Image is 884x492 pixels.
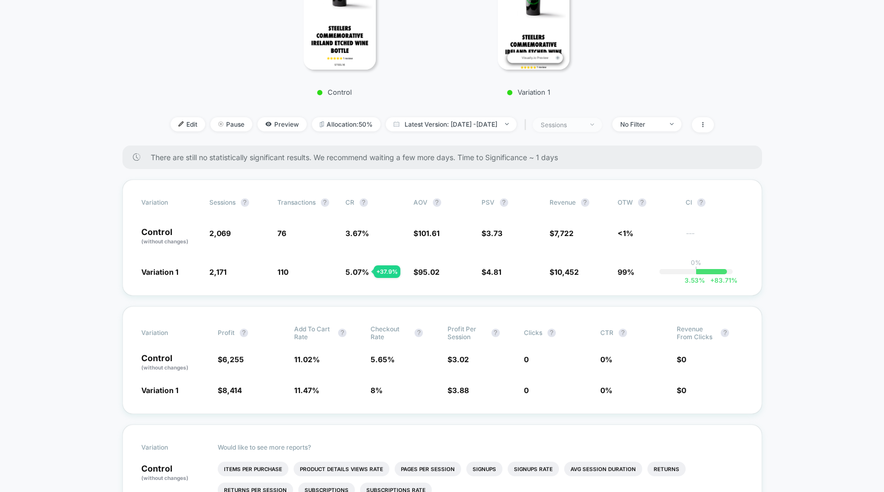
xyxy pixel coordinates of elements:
span: | [522,117,533,132]
span: 3.53 % [685,276,705,284]
p: | [695,266,697,274]
img: rebalance [320,121,324,127]
span: Clicks [524,329,542,337]
span: 8,414 [222,386,242,395]
p: Control [141,228,199,245]
span: 6,255 [222,355,244,364]
span: 5.07 % [345,267,369,276]
span: Variation [141,443,199,451]
span: $ [482,267,501,276]
img: end [505,123,509,125]
button: ? [360,198,368,207]
span: 3.88 [452,386,469,395]
span: (without changes) [141,475,188,481]
img: end [590,124,594,126]
p: Control [258,88,411,96]
span: CI [686,198,743,207]
li: Avg Session Duration [564,462,642,476]
span: $ [447,355,469,364]
span: 0 [681,386,686,395]
span: $ [413,229,440,238]
span: $ [677,386,686,395]
span: 4.81 [486,267,501,276]
span: $ [550,229,574,238]
span: Revenue [550,198,576,206]
button: ? [500,198,508,207]
span: 76 [277,229,286,238]
span: Transactions [277,198,316,206]
span: 0 [524,386,529,395]
button: ? [491,329,500,337]
span: Variation 1 [141,386,178,395]
span: 3.67 % [345,229,369,238]
span: 99% [618,267,634,276]
button: ? [721,329,729,337]
button: ? [321,198,329,207]
span: 0 [524,355,529,364]
li: Items Per Purchase [218,462,288,476]
li: Signups [466,462,502,476]
button: ? [241,198,249,207]
span: There are still no statistically significant results. We recommend waiting a few more days . Time... [151,153,741,162]
span: Edit [171,117,205,131]
span: $ [413,267,440,276]
button: ? [619,329,627,337]
p: Control [141,464,207,482]
span: PSV [482,198,495,206]
span: CTR [600,329,613,337]
button: ? [697,198,706,207]
span: Allocation: 50% [312,117,381,131]
span: AOV [413,198,428,206]
span: 8 % [371,386,383,395]
img: end [670,123,674,125]
button: ? [581,198,589,207]
button: ? [433,198,441,207]
span: Revenue From Clicks [677,325,715,341]
button: ? [240,329,248,337]
span: (without changes) [141,364,188,371]
span: (without changes) [141,238,188,244]
span: 2,171 [209,267,227,276]
img: calendar [394,121,399,127]
span: 5.65 % [371,355,395,364]
button: ? [638,198,646,207]
p: 0% [691,259,701,266]
button: ? [547,329,556,337]
li: Product Details Views Rate [294,462,389,476]
span: $ [218,386,242,395]
span: Profit Per Session [447,325,486,341]
span: 95.02 [418,267,440,276]
li: Pages Per Session [395,462,461,476]
span: OTW [618,198,675,207]
span: 101.61 [418,229,440,238]
span: 83.71 % [705,276,737,284]
span: Profit [218,329,234,337]
span: Preview [258,117,307,131]
div: + 37.9 % [374,265,400,278]
img: end [218,121,223,127]
span: 7,722 [554,229,574,238]
span: <1% [618,229,633,238]
span: Latest Version: [DATE] - [DATE] [386,117,517,131]
span: Add To Cart Rate [294,325,333,341]
button: ? [338,329,346,337]
button: ? [415,329,423,337]
span: Variation 1 [141,267,178,276]
span: 10,452 [554,267,579,276]
span: Pause [210,117,252,131]
img: edit [178,121,184,127]
li: Signups Rate [508,462,559,476]
span: Checkout Rate [371,325,409,341]
span: 3.02 [452,355,469,364]
span: Variation [141,325,199,341]
span: + [710,276,714,284]
span: --- [686,230,743,245]
span: Sessions [209,198,236,206]
span: $ [482,229,502,238]
li: Returns [647,462,686,476]
span: 110 [277,267,288,276]
span: 11.47 % [294,386,319,395]
p: Variation 1 [452,88,606,96]
span: $ [218,355,244,364]
span: 11.02 % [294,355,320,364]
